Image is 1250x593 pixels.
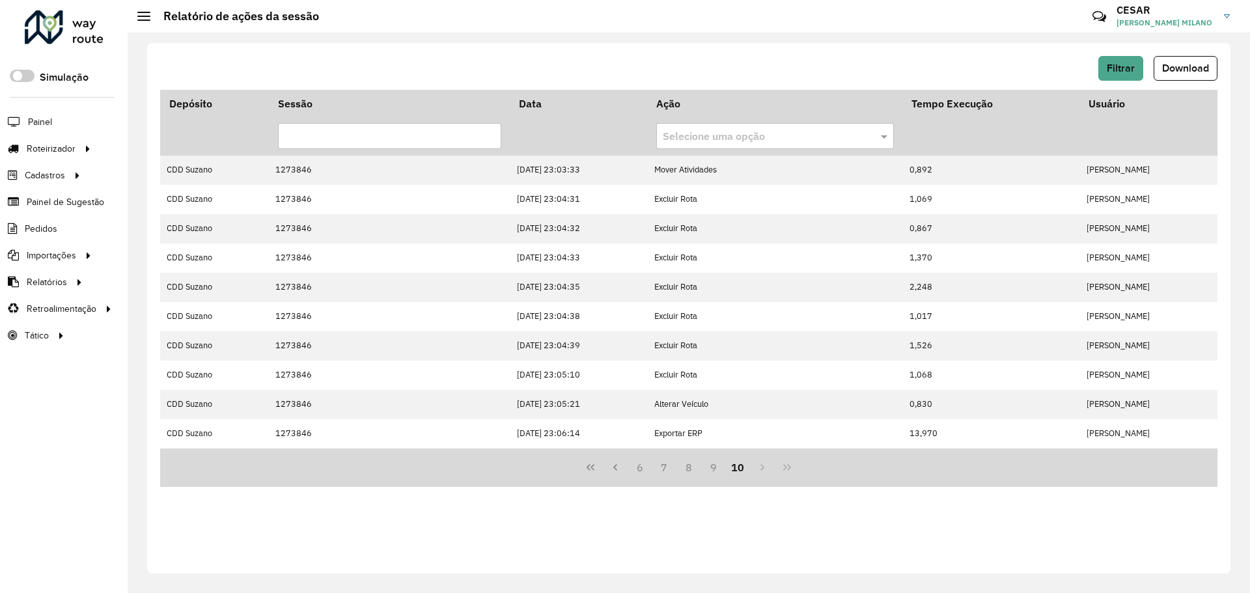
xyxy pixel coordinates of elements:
td: 1273846 [269,331,510,361]
td: 1273846 [269,390,510,419]
td: Alterar Veículo [647,390,902,419]
span: [PERSON_NAME] MILANO [1117,17,1214,29]
span: Painel [28,115,52,129]
button: 8 [676,455,701,480]
th: Sessão [269,90,510,117]
td: CDD Suzano [160,419,269,448]
td: 2,248 [902,273,1079,302]
span: Roteirizador [27,142,76,156]
td: [DATE] 23:04:35 [510,273,647,302]
td: Mover Atividades [647,156,902,185]
td: Excluir Rota [647,273,902,302]
h2: Relatório de ações da sessão [150,9,319,23]
span: Download [1162,62,1209,74]
td: [PERSON_NAME] [1080,390,1217,419]
td: [DATE] 23:05:21 [510,390,647,419]
td: [PERSON_NAME] [1080,331,1217,361]
button: 6 [628,455,652,480]
button: Download [1154,56,1217,81]
td: 1,068 [902,361,1079,390]
td: [DATE] 23:04:31 [510,185,647,214]
label: Simulação [40,70,89,85]
td: Excluir Rota [647,214,902,243]
button: 7 [652,455,676,480]
button: Filtrar [1098,56,1143,81]
span: Filtrar [1107,62,1135,74]
td: [PERSON_NAME] [1080,185,1217,214]
td: 1273846 [269,156,510,185]
td: [DATE] 23:05:10 [510,361,647,390]
td: CDD Suzano [160,243,269,273]
td: 1273846 [269,185,510,214]
th: Usuário [1080,90,1217,117]
td: 1273846 [269,273,510,302]
td: Excluir Rota [647,331,902,361]
button: 10 [726,455,751,480]
td: CDD Suzano [160,361,269,390]
td: [PERSON_NAME] [1080,156,1217,185]
td: 1273846 [269,361,510,390]
td: 1,069 [902,185,1079,214]
td: 1273846 [269,302,510,331]
h3: CESAR [1117,4,1214,16]
td: Excluir Rota [647,302,902,331]
span: Importações [27,249,76,262]
td: [PERSON_NAME] [1080,419,1217,448]
td: CDD Suzano [160,302,269,331]
td: CDD Suzano [160,156,269,185]
td: [PERSON_NAME] [1080,361,1217,390]
th: Data [510,90,647,117]
td: 0,867 [902,214,1079,243]
button: First Page [578,455,603,480]
td: CDD Suzano [160,214,269,243]
th: Depósito [160,90,269,117]
td: [DATE] 23:04:32 [510,214,647,243]
td: [PERSON_NAME] [1080,273,1217,302]
td: [DATE] 23:04:39 [510,331,647,361]
td: [PERSON_NAME] [1080,214,1217,243]
span: Retroalimentação [27,302,96,316]
td: Excluir Rota [647,185,902,214]
span: Relatórios [27,275,67,289]
td: Excluir Rota [647,243,902,273]
td: 1273846 [269,243,510,273]
td: 1,017 [902,302,1079,331]
td: CDD Suzano [160,390,269,419]
td: CDD Suzano [160,273,269,302]
td: Excluir Rota [647,361,902,390]
td: [DATE] 23:03:33 [510,156,647,185]
span: Tático [25,329,49,342]
a: Contato Rápido [1085,3,1113,31]
span: Pedidos [25,222,57,236]
td: CDD Suzano [160,331,269,361]
td: 0,830 [902,390,1079,419]
th: Tempo Execução [902,90,1079,117]
td: [DATE] 23:06:14 [510,419,647,448]
td: 1273846 [269,214,510,243]
td: [DATE] 23:04:38 [510,302,647,331]
td: [DATE] 23:04:33 [510,243,647,273]
td: 0,892 [902,156,1079,185]
td: [PERSON_NAME] [1080,243,1217,273]
td: 1273846 [269,419,510,448]
td: CDD Suzano [160,185,269,214]
td: Exportar ERP [647,419,902,448]
td: 13,970 [902,419,1079,448]
button: 9 [701,455,726,480]
span: Painel de Sugestão [27,195,104,209]
td: 1,370 [902,243,1079,273]
td: [PERSON_NAME] [1080,302,1217,331]
button: Previous Page [603,455,628,480]
span: Cadastros [25,169,65,182]
th: Ação [647,90,902,117]
td: 1,526 [902,331,1079,361]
